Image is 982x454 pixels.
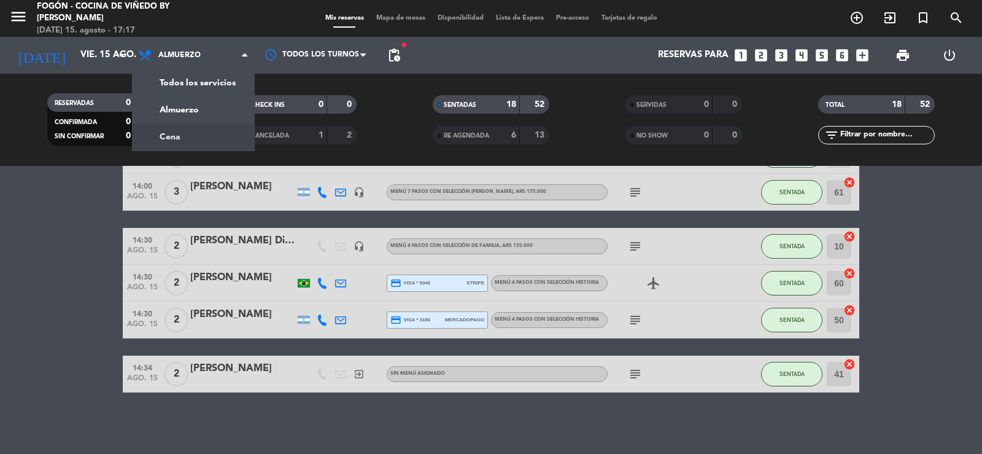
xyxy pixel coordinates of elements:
[535,100,547,109] strong: 52
[127,374,158,388] span: ago. 15
[444,102,476,108] span: SENTADAS
[127,178,158,192] span: 14:00
[127,269,158,283] span: 14:30
[628,185,643,200] i: subject
[251,133,289,139] span: CANCELADA
[500,243,533,248] span: , ARS 135.000
[843,267,856,280] i: cancel
[550,15,595,22] span: Pre-acceso
[9,42,74,69] i: [DATE]
[495,317,599,322] span: Menú 4 pasos con selección Historia
[164,362,188,386] span: 2
[164,180,188,205] span: 3
[390,315,430,326] span: visa * 3186
[753,47,769,63] i: looks_two
[400,41,408,49] span: fiber_manual_record
[390,278,430,289] span: visa * 5046
[926,37,973,74] div: LOG OUT
[390,371,445,376] span: Sin menú asignado
[942,48,957,63] i: power_settings_new
[628,239,643,254] i: subject
[843,304,856,316] i: cancel
[126,131,131,140] strong: 0
[390,243,533,248] span: Menú 4 Pasos con selección de familia
[387,48,401,63] span: pending_actions
[916,10,930,25] i: turned_in_not
[779,243,805,249] span: SENTADA
[628,313,643,327] i: subject
[9,7,28,26] i: menu
[849,10,864,25] i: add_circle_outline
[164,234,188,259] span: 2
[127,246,158,260] span: ago. 15
[370,15,431,22] span: Mapa de mesas
[773,47,789,63] i: looks_3
[127,192,158,206] span: ago. 15
[490,15,550,22] span: Lista de Espera
[127,306,158,320] span: 14:30
[646,276,661,291] i: airplanemode_active
[794,47,810,63] i: looks_4
[444,133,489,139] span: RE AGENDADA
[920,100,932,109] strong: 52
[37,1,236,25] div: Fogón - Cocina de viñedo by [PERSON_NAME]
[949,10,964,25] i: search
[466,279,484,287] span: stripe
[347,131,354,139] strong: 2
[354,241,365,252] i: headset_mic
[824,128,839,143] i: filter_list
[190,270,295,286] div: [PERSON_NAME]
[55,100,94,106] span: RESERVADAS
[761,271,822,295] button: SENTADA
[390,315,401,326] i: credit_card
[251,102,285,108] span: CHECK INS
[595,15,663,22] span: Tarjetas de regalo
[511,131,516,139] strong: 6
[883,10,897,25] i: exit_to_app
[431,15,490,22] span: Disponibilidad
[779,280,805,286] span: SENTADA
[704,131,709,139] strong: 0
[354,369,365,380] i: exit_to_app
[636,133,668,139] span: NO SHOW
[354,187,365,198] i: headset_mic
[636,102,667,108] span: SERVIDAS
[390,189,546,194] span: Menú 7 pasos con selección [PERSON_NAME]
[895,48,910,63] span: print
[127,232,158,246] span: 14:30
[779,316,805,323] span: SENTADA
[761,308,822,332] button: SENTADA
[761,180,822,205] button: SENTADA
[445,316,484,324] span: mercadopago
[658,50,729,61] span: Reservas para
[779,370,805,377] span: SENTADA
[779,189,805,195] span: SENTADA
[133,69,254,96] a: Todos los servicios
[319,131,323,139] strong: 1
[825,102,845,108] span: TOTAL
[704,100,709,109] strong: 0
[761,234,822,259] button: SENTADA
[126,98,131,107] strong: 0
[55,133,104,139] span: SIN CONFIRMAR
[535,131,547,139] strong: 13
[733,47,749,63] i: looks_one
[127,360,158,374] span: 14:34
[628,367,643,382] i: subject
[114,48,129,63] i: arrow_drop_down
[127,283,158,297] span: ago. 15
[843,176,856,189] i: cancel
[843,230,856,243] i: cancel
[190,179,295,195] div: [PERSON_NAME]
[9,7,28,30] button: menu
[126,117,131,126] strong: 0
[814,47,830,63] i: looks_5
[839,128,934,142] input: Filtrar por nombre...
[190,233,295,249] div: [PERSON_NAME] Di [PERSON_NAME]- mi viaje a mza
[854,47,870,63] i: add_box
[37,25,236,37] div: [DATE] 15. agosto - 17:17
[732,131,740,139] strong: 0
[495,280,599,285] span: Menú 4 pasos con selección Historia
[834,47,850,63] i: looks_6
[761,362,822,386] button: SENTADA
